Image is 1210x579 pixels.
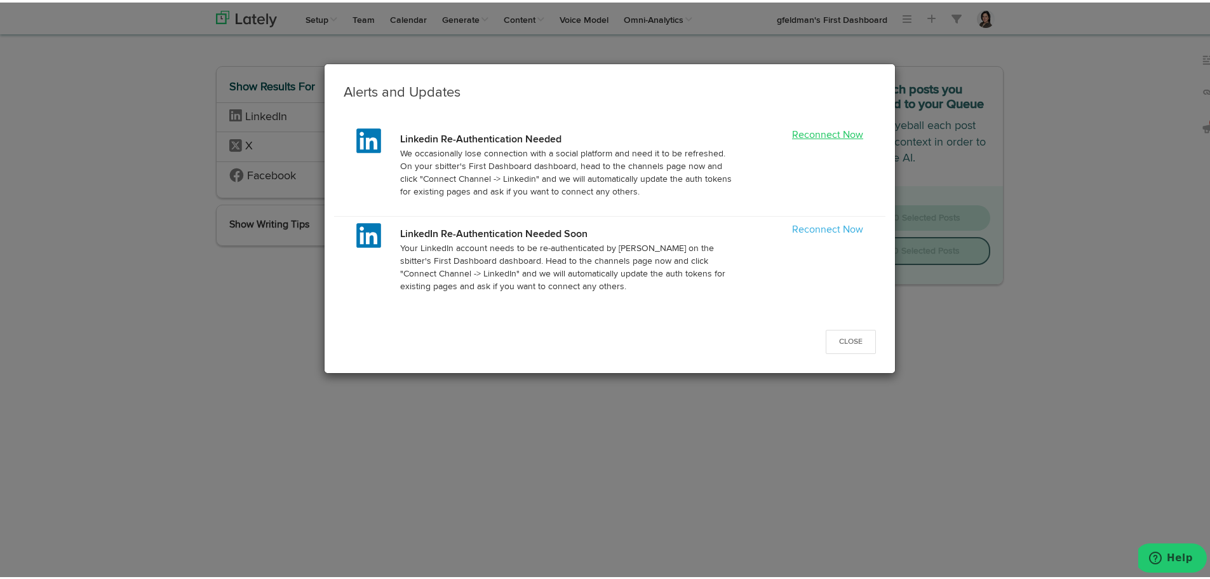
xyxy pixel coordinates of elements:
[792,128,863,138] a: Reconnect Now
[400,240,732,290] p: Your LinkedIn account needs to be re-authenticated by [PERSON_NAME] on the sbitter's First Dashbo...
[792,222,863,233] a: Reconnect Now
[356,126,381,151] img: linkedin.svg
[356,221,381,245] img: linkedin.svg
[1138,541,1207,573] iframe: Opens a widget where you can find more information
[826,327,876,351] button: Close
[400,227,732,237] h4: LinkedIn Re-Authentication Needed Soon
[400,145,732,196] p: We occasionally lose connection with a social platform and need it to be refreshed. On your sbitt...
[344,81,876,100] h3: Alerts and Updates
[400,132,732,142] h4: Linkedin Re-Authentication Needed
